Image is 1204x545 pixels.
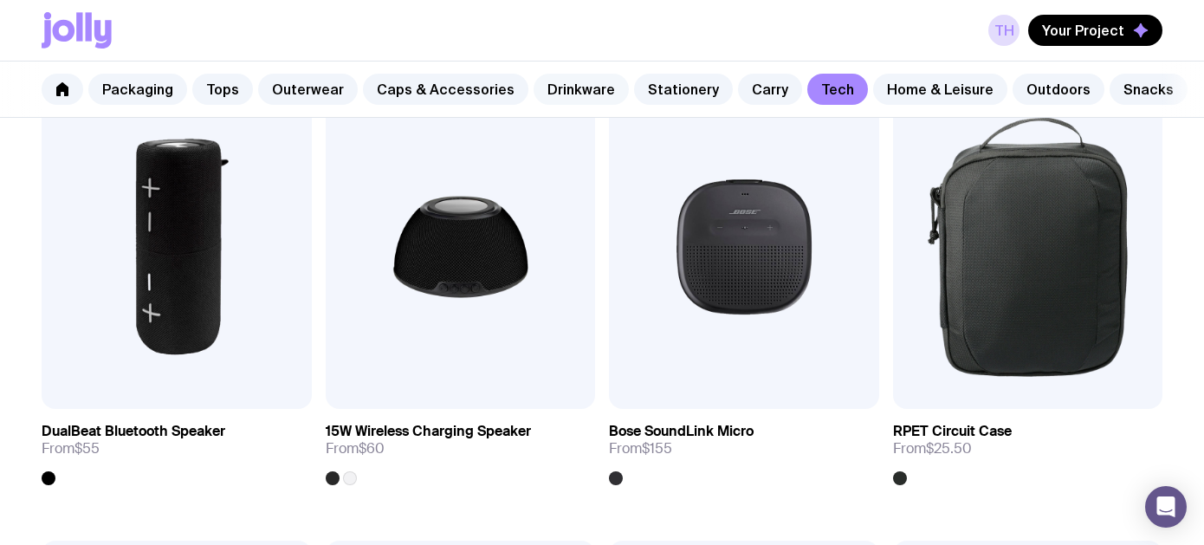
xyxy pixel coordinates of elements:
[363,74,528,105] a: Caps & Accessories
[326,409,596,485] a: 15W Wireless Charging SpeakerFrom$60
[258,74,358,105] a: Outerwear
[42,440,100,457] span: From
[642,439,672,457] span: $155
[988,15,1020,46] a: TH
[42,409,312,485] a: DualBeat Bluetooth SpeakerFrom$55
[893,440,972,457] span: From
[738,74,802,105] a: Carry
[1013,74,1104,105] a: Outdoors
[634,74,733,105] a: Stationery
[88,74,187,105] a: Packaging
[1110,74,1188,105] a: Snacks
[1145,486,1187,528] div: Open Intercom Messenger
[74,439,100,457] span: $55
[326,423,531,440] h3: 15W Wireless Charging Speaker
[326,440,385,457] span: From
[893,423,1012,440] h3: RPET Circuit Case
[609,440,672,457] span: From
[609,423,754,440] h3: Bose SoundLink Micro
[893,409,1163,485] a: RPET Circuit CaseFrom$25.50
[873,74,1007,105] a: Home & Leisure
[609,409,879,485] a: Bose SoundLink MicroFrom$155
[807,74,868,105] a: Tech
[1042,22,1124,39] span: Your Project
[1028,15,1162,46] button: Your Project
[926,439,972,457] span: $25.50
[42,423,225,440] h3: DualBeat Bluetooth Speaker
[192,74,253,105] a: Tops
[359,439,385,457] span: $60
[534,74,629,105] a: Drinkware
